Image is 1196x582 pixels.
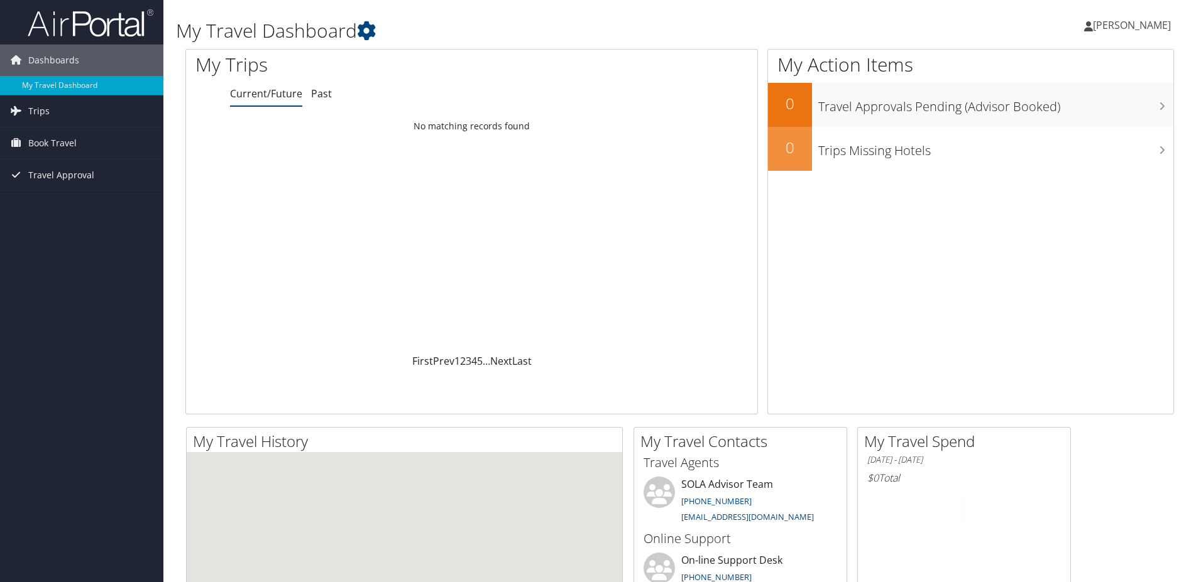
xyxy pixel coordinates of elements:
[818,136,1173,159] h3: Trips Missing Hotels
[176,18,848,44] h1: My Travel Dashboard
[867,471,879,485] span: $0
[768,137,812,158] h2: 0
[768,93,812,114] h2: 0
[230,87,302,100] a: Current/Future
[818,92,1173,116] h3: Travel Approvals Pending (Advisor Booked)
[637,477,843,528] li: SOLA Advisor Team
[644,530,837,547] h3: Online Support
[28,95,50,127] span: Trips
[466,354,471,368] a: 3
[28,159,94,191] span: Travel Approval
[28,45,79,76] span: Dashboards
[471,354,477,368] a: 4
[640,431,847,452] h2: My Travel Contacts
[512,354,532,368] a: Last
[460,354,466,368] a: 2
[490,354,512,368] a: Next
[433,354,454,368] a: Prev
[644,454,837,472] h3: Travel Agents
[681,511,814,522] a: [EMAIL_ADDRESS][DOMAIN_NAME]
[412,354,433,368] a: First
[477,354,483,368] a: 5
[864,431,1070,452] h2: My Travel Spend
[1084,6,1183,44] a: [PERSON_NAME]
[483,354,490,368] span: …
[193,431,622,452] h2: My Travel History
[311,87,332,100] a: Past
[768,127,1173,171] a: 0Trips Missing Hotels
[186,115,757,137] td: No matching records found
[768,51,1173,78] h1: My Action Items
[867,454,1061,466] h6: [DATE] - [DATE]
[454,354,460,368] a: 1
[867,471,1061,485] h6: Total
[681,495,752,507] a: [PHONE_NUMBER]
[1093,18,1171,32] span: [PERSON_NAME]
[768,83,1173,127] a: 0Travel Approvals Pending (Advisor Booked)
[195,51,510,78] h1: My Trips
[28,8,153,38] img: airportal-logo.png
[28,127,77,159] span: Book Travel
